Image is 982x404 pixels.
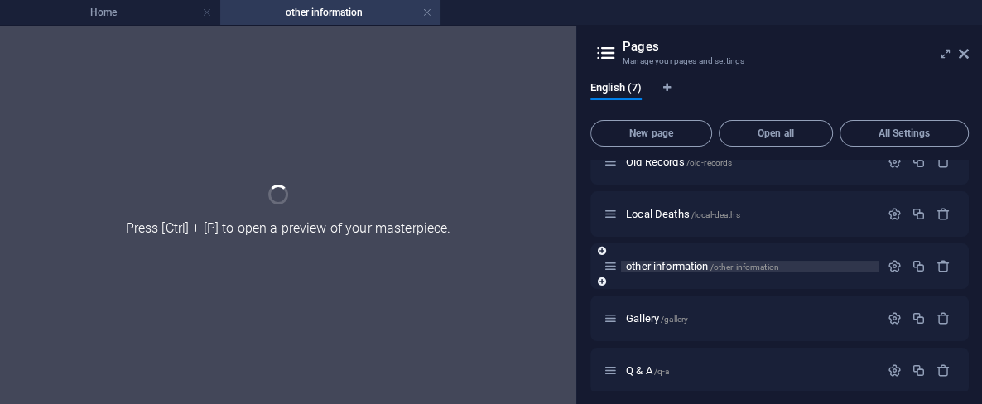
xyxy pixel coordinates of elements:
[691,210,740,219] span: /local-deaths
[626,156,732,168] span: Click to open page
[912,207,926,221] div: Duplicate
[912,311,926,325] div: Duplicate
[623,54,936,69] h3: Manage your pages and settings
[912,363,926,378] div: Duplicate
[686,158,733,167] span: /old-records
[598,128,705,138] span: New page
[936,207,951,221] div: Remove
[621,313,879,324] div: Gallery/gallery
[840,120,969,147] button: All Settings
[621,156,879,167] div: Old Records/old-records
[936,155,951,169] div: Remove
[626,208,739,220] span: Local Deaths
[888,363,902,378] div: Settings
[847,128,961,138] span: All Settings
[719,120,833,147] button: Open all
[590,82,969,113] div: Language Tabs
[590,78,642,101] span: English (7)
[626,312,688,325] span: Click to open page
[888,155,902,169] div: Settings
[590,120,712,147] button: New page
[936,311,951,325] div: Remove
[710,262,780,272] span: /other-information
[726,128,826,138] span: Open all
[936,259,951,273] div: Remove
[626,260,779,272] span: other information
[621,365,879,376] div: Q & A/q-a
[661,315,688,324] span: /gallery
[912,155,926,169] div: Duplicate
[936,363,951,378] div: Remove
[888,259,902,273] div: Settings
[626,364,669,377] span: Click to open page
[621,261,879,272] div: other information/other-information
[654,367,670,376] span: /q-a
[623,39,969,54] h2: Pages
[621,209,879,219] div: Local Deaths/local-deaths
[912,259,926,273] div: Duplicate
[888,207,902,221] div: Settings
[888,311,902,325] div: Settings
[220,3,440,22] h4: other information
